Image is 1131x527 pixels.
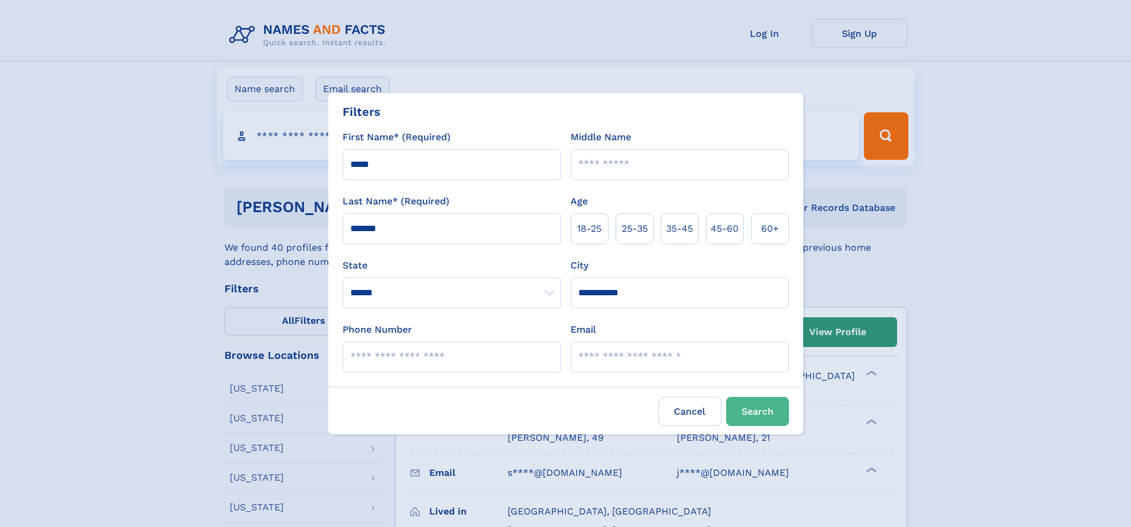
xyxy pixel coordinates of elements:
[711,222,739,236] span: 45‑60
[343,323,412,337] label: Phone Number
[658,397,721,426] label: Cancel
[761,222,779,236] span: 60+
[577,222,601,236] span: 18‑25
[571,323,596,337] label: Email
[343,103,381,121] div: Filters
[666,222,693,236] span: 35‑45
[571,258,588,273] label: City
[343,130,451,144] label: First Name* (Required)
[726,397,789,426] button: Search
[343,194,449,209] label: Last Name* (Required)
[343,258,561,273] label: State
[571,130,631,144] label: Middle Name
[622,222,648,236] span: 25‑35
[571,194,588,209] label: Age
